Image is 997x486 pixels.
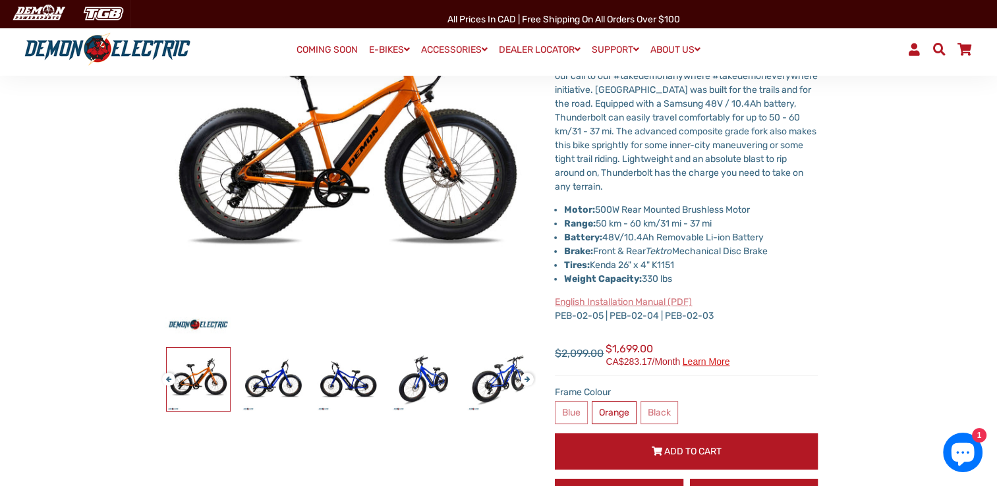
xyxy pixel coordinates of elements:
[76,3,130,24] img: TGB Canada
[447,14,680,25] span: All Prices in CAD | Free shipping on all orders over $100
[555,385,818,399] label: Frame Colour
[939,433,986,475] inbox-online-store-chat: Shopify online store chat
[494,40,585,59] a: DEALER LOCATOR
[555,346,604,362] span: $2,099.00
[317,348,380,411] img: Thunderbolt Fat Tire eBike - Demon Electric
[292,41,362,59] a: COMING SOON
[564,259,590,271] strong: Tires:
[555,296,692,308] a: English Installation Manual (PDF)
[162,366,170,381] button: Previous
[364,40,414,59] a: E-BIKES
[587,40,644,59] a: SUPPORT
[592,401,637,424] label: Orange
[564,246,593,257] strong: Brake:
[646,40,705,59] a: ABOUT US
[564,244,818,258] li: Front & Rear Mechanical Disc Brake
[564,204,595,215] strong: Motor:
[20,32,195,67] img: Demon Electric logo
[564,230,818,244] li: 48V/10.4Ah Removable Li-ion Battery
[555,295,818,323] p: PEB-02-05 | PEB-02-04 | PEB-02-03
[416,40,492,59] a: ACCESSORIES
[521,366,528,381] button: Next
[555,401,588,424] label: Blue
[564,232,602,243] strong: Battery:
[564,217,818,230] li: 50 km - 60 km/31 mi - 37 mi
[7,3,70,24] img: Demon Electric
[555,43,818,192] span: Outfitted with many of the same features as its big brother Thunderbolt SL, Demon's Thunderbolt F...
[242,348,305,411] img: Thunderbolt Fat Tire eBike - Demon Electric
[646,246,672,257] em: Tektro
[606,341,729,366] span: $1,699.00
[641,401,678,424] label: Black
[392,348,455,411] img: Thunderbolt Fat Tire eBike - Demon Electric
[564,258,818,272] li: Kenda 26" x 4" K1151
[167,348,230,411] img: Thunderbolt Fat Tire eBike - Demon Electric
[467,348,530,411] img: Thunderbolt Fat Tire eBike - Demon Electric
[664,446,722,457] span: Add to Cart
[564,272,818,286] li: 330 lbs
[564,273,642,284] strong: Weight Capacity:
[564,218,596,229] strong: Range:
[555,433,818,470] button: Add to Cart
[564,203,818,217] li: 500W Rear Mounted Brushless Motor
